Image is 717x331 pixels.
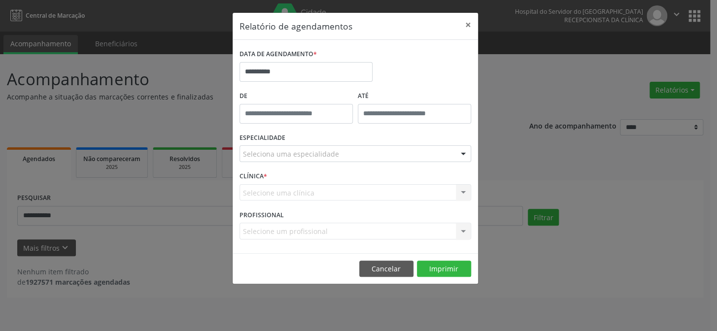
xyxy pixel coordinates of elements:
h5: Relatório de agendamentos [239,20,352,33]
button: Imprimir [417,261,471,277]
label: ATÉ [358,89,471,104]
button: Close [458,13,478,37]
span: Seleciona uma especialidade [243,149,339,159]
label: DATA DE AGENDAMENTO [239,47,317,62]
label: De [239,89,353,104]
label: ESPECIALIDADE [239,131,285,146]
button: Cancelar [359,261,413,277]
label: PROFISSIONAL [239,207,284,223]
label: CLÍNICA [239,169,267,184]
